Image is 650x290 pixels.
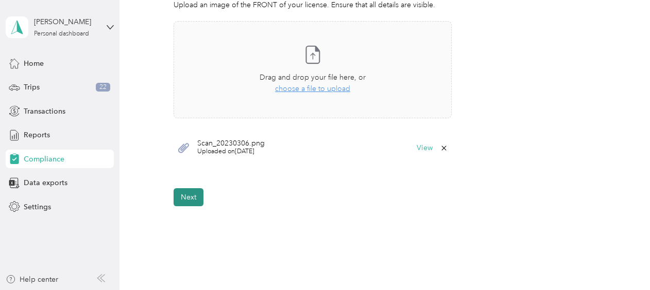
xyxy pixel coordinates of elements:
span: Home [24,58,44,69]
span: Uploaded on [DATE] [197,147,265,156]
span: Scan_20230306.png [197,140,265,147]
button: View [417,144,433,152]
div: [PERSON_NAME] [34,16,98,27]
button: Help center [6,274,58,285]
span: Compliance [24,154,64,165]
span: Drag and drop your file here, orchoose a file to upload [174,22,451,118]
span: 22 [96,83,110,92]
span: Drag and drop your file here, or [260,73,366,82]
iframe: Everlance-gr Chat Button Frame [592,232,650,290]
span: Reports [24,130,50,140]
button: Next [174,188,203,206]
span: Data exports [24,177,67,188]
span: Settings [24,202,51,212]
span: Transactions [24,106,65,117]
div: Personal dashboard [34,31,89,37]
span: Trips [24,82,40,93]
span: choose a file to upload [275,84,350,93]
